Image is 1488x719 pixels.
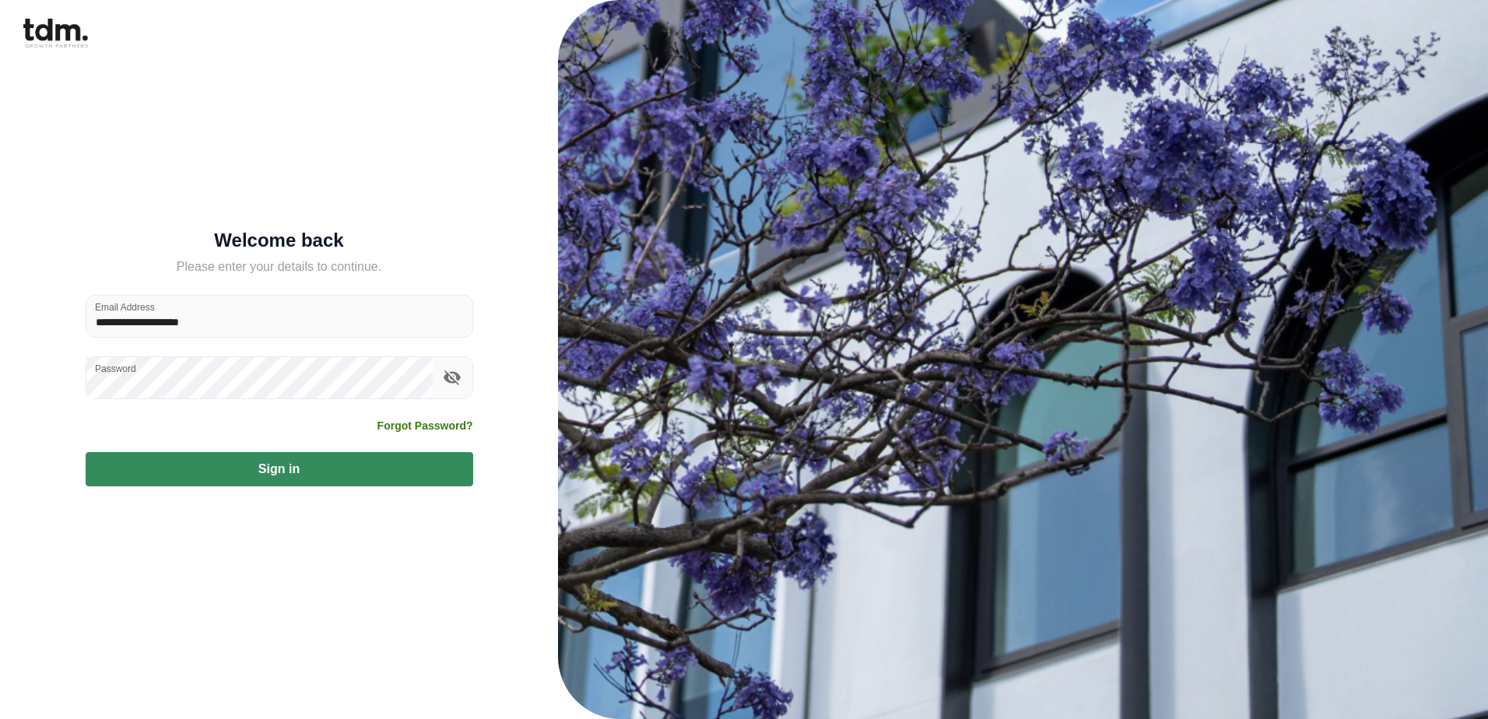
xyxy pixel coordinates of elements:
[86,452,473,486] button: Sign in
[86,233,473,248] h5: Welcome back
[86,258,473,276] h5: Please enter your details to continue.
[377,418,473,433] a: Forgot Password?
[95,362,136,375] label: Password
[95,300,155,314] label: Email Address
[439,364,465,391] button: toggle password visibility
